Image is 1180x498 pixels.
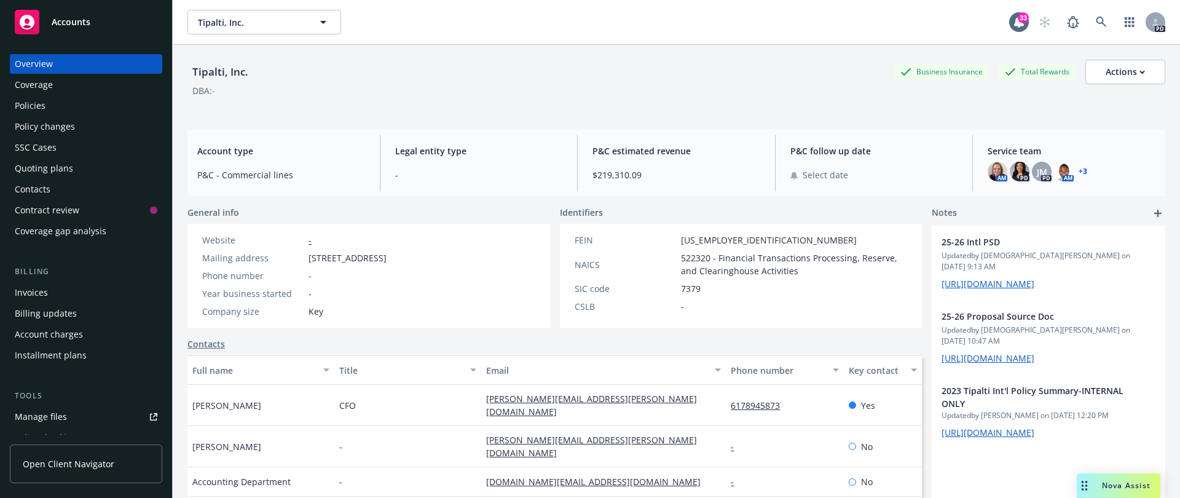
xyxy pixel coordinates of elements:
div: Policies [15,96,45,116]
a: Coverage [10,75,162,95]
span: Updated by [PERSON_NAME] on [DATE] 12:20 PM [942,410,1155,421]
a: [URL][DOMAIN_NAME] [942,352,1034,364]
div: Tools [10,390,162,402]
div: Contract review [15,200,79,220]
button: Title [334,355,481,385]
span: - [395,168,563,181]
span: Accounts [52,17,90,27]
a: Contacts [187,338,225,350]
button: Email [481,355,726,385]
span: [US_EMPLOYER_IDENTIFICATION_NUMBER] [681,234,857,247]
div: 25-26 Intl PSDUpdatedby [DEMOGRAPHIC_DATA][PERSON_NAME] on [DATE] 9:13 AM[URL][DOMAIN_NAME] [932,226,1165,300]
span: Nova Assist [1102,480,1150,491]
div: Tipalti, Inc. [187,64,253,80]
div: Business Insurance [894,64,989,79]
span: Updated by [DEMOGRAPHIC_DATA][PERSON_NAME] on [DATE] 10:47 AM [942,325,1155,347]
span: No [861,475,873,488]
a: Contract review [10,200,162,220]
a: [PERSON_NAME][EMAIL_ADDRESS][PERSON_NAME][DOMAIN_NAME] [486,434,697,459]
span: - [339,475,342,488]
span: [STREET_ADDRESS] [309,251,387,264]
a: +3 [1079,168,1087,175]
div: Website [202,234,304,247]
a: Manage files [10,407,162,427]
a: [URL][DOMAIN_NAME] [942,278,1034,290]
a: Accounts [10,5,162,39]
div: Policy checking [15,428,77,448]
div: Quoting plans [15,159,73,178]
a: Policies [10,96,162,116]
span: - [309,269,312,282]
img: photo [1054,162,1074,181]
span: Select date [803,168,848,181]
div: Coverage gap analysis [15,221,106,241]
button: Phone number [726,355,843,385]
button: Actions [1085,60,1165,84]
a: Policy checking [10,428,162,448]
div: 33 [1018,12,1029,23]
span: P&C - Commercial lines [197,168,365,181]
div: Key contact [849,364,903,377]
div: SIC code [575,282,676,295]
div: FEIN [575,234,676,247]
a: Invoices [10,283,162,302]
div: Billing updates [15,304,77,323]
div: CSLB [575,300,676,313]
span: Service team [988,144,1155,157]
div: Coverage [15,75,53,95]
span: - [339,440,342,453]
div: Total Rewards [999,64,1076,79]
a: Contacts [10,180,162,199]
div: 25-26 Proposal Source DocUpdatedby [DEMOGRAPHIC_DATA][PERSON_NAME] on [DATE] 10:47 AM[URL][DOMAIN... [932,300,1165,374]
span: Legal entity type [395,144,563,157]
div: Drag to move [1077,473,1092,498]
span: General info [187,206,239,219]
a: Report a Bug [1061,10,1085,34]
span: [PERSON_NAME] [192,440,261,453]
span: No [861,440,873,453]
div: Phone number [731,364,825,377]
div: Account charges [15,325,83,344]
span: Accounting Department [192,475,291,488]
div: Title [339,364,463,377]
div: Installment plans [15,346,87,365]
img: photo [1010,162,1029,181]
a: - [731,476,744,488]
span: - [309,287,312,300]
a: Start snowing [1032,10,1057,34]
span: JM [1037,165,1047,178]
span: Updated by [DEMOGRAPHIC_DATA][PERSON_NAME] on [DATE] 9:13 AM [942,250,1155,272]
span: 7379 [681,282,701,295]
a: - [309,234,312,246]
a: [DOMAIN_NAME][EMAIL_ADDRESS][DOMAIN_NAME] [486,476,710,488]
a: Installment plans [10,346,162,365]
div: Company size [202,305,304,318]
span: P&C estimated revenue [592,144,760,157]
button: Tipalti, Inc. [187,10,341,34]
span: Yes [861,399,875,412]
a: 6178945873 [731,400,790,411]
span: - [681,300,684,313]
div: NAICS [575,258,676,271]
div: Actions [1106,60,1145,84]
span: P&C follow up date [790,144,958,157]
a: Overview [10,54,162,74]
span: Open Client Navigator [23,457,114,470]
a: - [731,441,744,453]
div: 2023 Tipalti Int'l Policy Summary-INTERNAL ONLYUpdatedby [PERSON_NAME] on [DATE] 12:20 PM[URL][DO... [932,374,1165,449]
span: 25-26 Proposal Source Doc [942,310,1123,323]
button: Full name [187,355,334,385]
span: Notes [932,206,957,221]
div: DBA: - [192,84,215,97]
div: Billing [10,266,162,278]
a: Switch app [1117,10,1142,34]
span: Key [309,305,323,318]
button: Nova Assist [1077,473,1160,498]
button: Key contact [844,355,922,385]
span: Tipalti, Inc. [198,16,304,29]
a: SSC Cases [10,138,162,157]
a: [PERSON_NAME][EMAIL_ADDRESS][PERSON_NAME][DOMAIN_NAME] [486,393,697,417]
span: 2023 Tipalti Int'l Policy Summary-INTERNAL ONLY [942,384,1123,410]
div: Policy changes [15,117,75,136]
a: Account charges [10,325,162,344]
